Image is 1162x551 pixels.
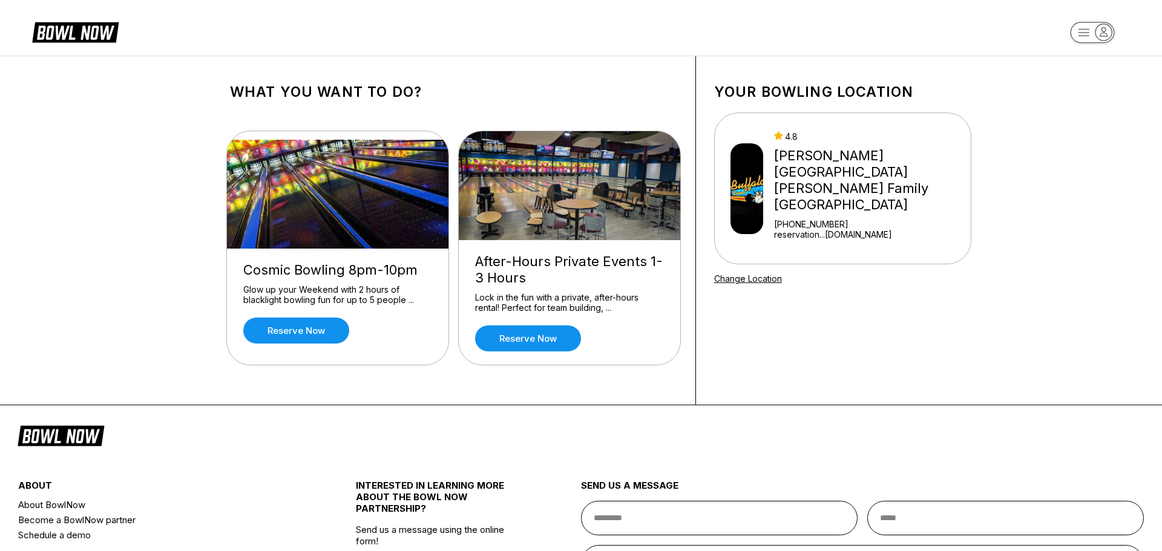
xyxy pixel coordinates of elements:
[774,219,966,229] div: [PHONE_NUMBER]
[774,229,966,240] a: reservation...[DOMAIN_NAME]
[475,292,664,313] div: Lock in the fun with a private, after-hours rental! Perfect for team building, ...
[774,148,966,213] div: [PERSON_NAME][GEOGRAPHIC_DATA] [PERSON_NAME] Family [GEOGRAPHIC_DATA]
[18,497,300,512] a: About BowlNow
[475,253,664,286] div: After-Hours Private Events 1-3 Hours
[774,131,966,142] div: 4.8
[475,325,581,351] a: Reserve now
[243,284,432,305] div: Glow up your Weekend with 2 hours of blacklight bowling fun for up to 5 people ...
[730,143,763,234] img: Buffaloe Lanes Mebane Family Bowling Center
[459,131,681,240] img: After-Hours Private Events 1-3 Hours
[243,318,349,344] a: Reserve now
[714,83,971,100] h1: Your bowling location
[714,273,782,284] a: Change Location
[581,480,1144,501] div: send us a message
[18,512,300,527] a: Become a BowlNow partner
[356,480,525,524] div: INTERESTED IN LEARNING MORE ABOUT THE BOWL NOW PARTNERSHIP?
[243,262,432,278] div: Cosmic Bowling 8pm-10pm
[230,83,677,100] h1: What you want to do?
[18,527,300,543] a: Schedule a demo
[18,480,300,497] div: about
[227,140,450,249] img: Cosmic Bowling 8pm-10pm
